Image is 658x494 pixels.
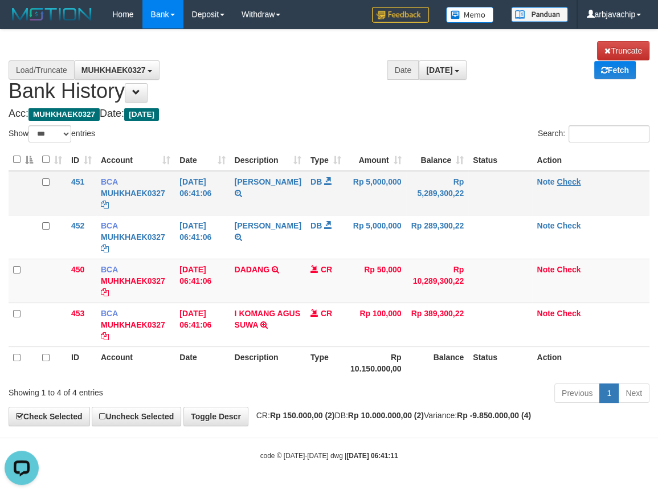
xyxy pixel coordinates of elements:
td: Rp 10,289,300,22 [406,259,469,303]
a: Truncate [597,41,649,60]
a: MUHKHAEK0327 [101,232,165,242]
a: Copy MUHKHAEK0327 to clipboard [101,244,109,253]
label: Show entries [9,125,95,142]
td: [DATE] 06:41:06 [175,303,230,346]
th: Type [306,346,346,379]
a: Next [618,383,649,403]
a: Note [537,221,554,230]
a: Check [557,221,581,230]
strong: Rp -9.850.000,00 (4) [457,411,531,420]
td: Rp 289,300,22 [406,215,469,259]
select: Showentries [28,125,71,142]
a: Check [557,177,581,186]
button: MUHKHAEK0327 [74,60,160,80]
a: Copy MUHKHAEK0327 to clipboard [101,332,109,341]
div: Date [387,60,419,80]
th: ID [67,346,96,379]
span: BCA [101,265,118,274]
span: BCA [101,221,118,230]
span: 451 [71,177,84,186]
span: [DATE] [124,108,159,121]
th: Description [230,346,306,379]
span: CR [321,265,332,274]
a: Fetch [594,61,636,79]
img: panduan.png [511,7,568,22]
a: [PERSON_NAME] [235,221,301,230]
button: [DATE] [419,60,467,80]
th: Description: activate to sort column ascending [230,149,306,171]
a: MUHKHAEK0327 [101,189,165,198]
img: MOTION_logo.png [9,6,95,23]
th: Balance [406,346,469,379]
td: Rp 389,300,22 [406,303,469,346]
th: Date: activate to sort column ascending [175,149,230,171]
th: ID: activate to sort column ascending [67,149,96,171]
span: 453 [71,309,84,318]
h1: Bank History [9,41,649,103]
div: Showing 1 to 4 of 4 entries [9,382,265,398]
a: Check Selected [9,407,90,426]
input: Search: [569,125,649,142]
a: Check [557,265,581,274]
th: Rp 10.150.000,00 [346,346,406,379]
td: Rp 100,000 [346,303,406,346]
th: Date [175,346,230,379]
a: Check [557,309,581,318]
label: Search: [538,125,649,142]
small: code © [DATE]-[DATE] dwg | [260,452,398,460]
img: Button%20Memo.svg [446,7,494,23]
a: Note [537,177,554,186]
td: Rp 5,000,000 [346,215,406,259]
strong: Rp 150.000,00 (2) [270,411,335,420]
th: Action [532,346,649,379]
th: Balance: activate to sort column ascending [406,149,469,171]
img: Feedback.jpg [372,7,429,23]
h4: Acc: Date: [9,108,649,120]
span: BCA [101,309,118,318]
span: MUHKHAEK0327 [28,108,100,121]
a: I KOMANG AGUS SUWA [235,309,300,329]
span: CR [321,309,332,318]
th: Account [96,346,175,379]
th: Type: activate to sort column ascending [306,149,346,171]
div: Load/Truncate [9,60,74,80]
strong: [DATE] 06:41:11 [346,452,398,460]
span: BCA [101,177,118,186]
th: Status [468,149,532,171]
td: [DATE] 06:41:06 [175,171,230,215]
a: Copy MUHKHAEK0327 to clipboard [101,200,109,209]
a: Previous [554,383,600,403]
td: [DATE] 06:41:06 [175,259,230,303]
th: Amount: activate to sort column ascending [346,149,406,171]
a: Note [537,265,554,274]
a: MUHKHAEK0327 [101,320,165,329]
span: [DATE] [426,66,452,75]
td: Rp 5,289,300,22 [406,171,469,215]
span: 452 [71,221,84,230]
strong: Rp 10.000.000,00 (2) [348,411,424,420]
a: Copy MUHKHAEK0327 to clipboard [101,288,109,297]
td: Rp 50,000 [346,259,406,303]
a: Toggle Descr [183,407,248,426]
a: DADANG [235,265,269,274]
span: 450 [71,265,84,274]
span: DB [310,221,322,230]
th: Account: activate to sort column ascending [96,149,175,171]
span: CR: DB: Variance: [251,411,531,420]
a: MUHKHAEK0327 [101,276,165,285]
span: DB [310,177,322,186]
th: : activate to sort column ascending [38,149,67,171]
span: MUHKHAEK0327 [81,66,146,75]
th: : activate to sort column descending [9,149,38,171]
a: Note [537,309,554,318]
td: Rp 5,000,000 [346,171,406,215]
a: Uncheck Selected [92,407,181,426]
th: Action [532,149,649,171]
td: [DATE] 06:41:06 [175,215,230,259]
a: [PERSON_NAME] [235,177,301,186]
th: Status [468,346,532,379]
button: Open LiveChat chat widget [5,5,39,39]
a: 1 [599,383,619,403]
